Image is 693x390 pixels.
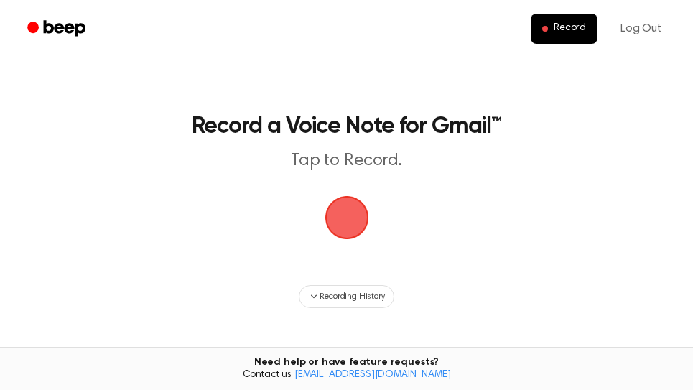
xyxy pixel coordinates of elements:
[155,149,538,173] p: Tap to Record.
[320,290,384,303] span: Recording History
[17,15,98,43] a: Beep
[554,22,586,35] span: Record
[9,369,684,382] span: Contact us
[294,370,451,380] a: [EMAIL_ADDRESS][DOMAIN_NAME]
[606,11,676,46] a: Log Out
[531,14,597,44] button: Record
[299,285,394,308] button: Recording History
[155,115,538,138] h1: Record a Voice Note for Gmail™
[325,196,368,239] img: Beep Logo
